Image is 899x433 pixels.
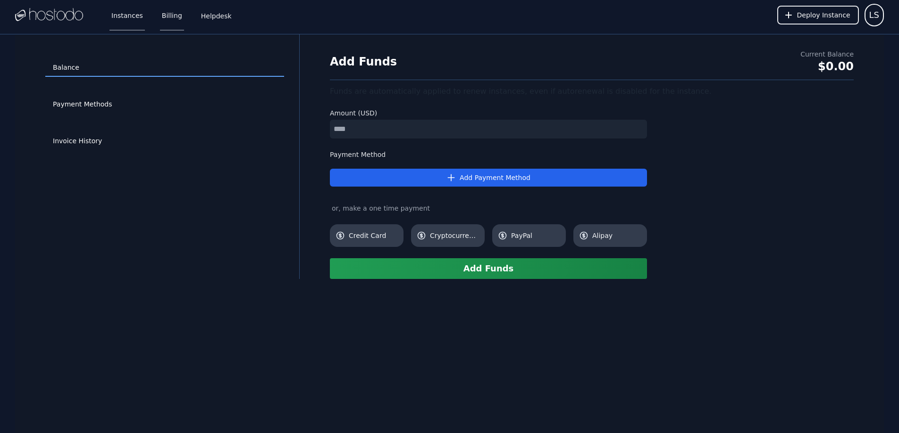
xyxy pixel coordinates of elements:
label: Amount (USD) [330,108,647,118]
span: PayPal [511,231,560,240]
span: Credit Card [349,231,398,240]
a: Invoice History [45,132,284,150]
span: LS [869,8,879,22]
img: Logo [15,8,83,22]
div: $0.00 [800,59,854,74]
div: or, make a one time payment [330,204,647,213]
button: Add Payment Method [330,169,647,187]
span: Cryptocurrency [430,231,479,240]
button: Deploy Instance [777,6,859,25]
h1: Add Funds [330,54,397,69]
button: User menu [865,4,884,26]
button: Add Funds [330,258,647,279]
div: Funds are automatically applied to renew instances, even if autorenewal is disabled for the insta... [330,86,854,97]
a: Balance [45,59,284,77]
span: Alipay [592,231,641,240]
a: Payment Methods [45,96,284,114]
div: Current Balance [800,49,854,59]
span: Deploy Instance [797,10,850,20]
label: Payment Method [330,150,647,159]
